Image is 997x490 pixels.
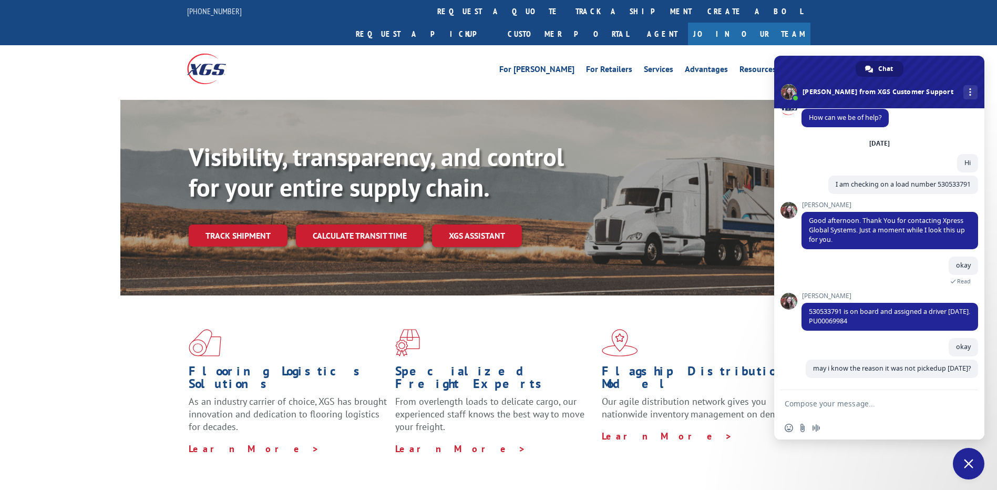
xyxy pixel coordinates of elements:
span: Good afternoon. Thank You for contacting Xpress Global Systems. Just a moment while I look this u... [809,216,965,244]
span: Hi [964,158,971,167]
a: Resources [739,65,776,77]
span: Audio message [812,424,820,432]
a: Track shipment [189,224,287,247]
a: XGS ASSISTANT [432,224,522,247]
span: Send a file [798,424,807,432]
p: From overlength loads to delicate cargo, our experienced staff knows the best way to move your fr... [395,395,594,442]
span: Chat [878,61,893,77]
span: Read [957,278,971,285]
h1: Flagship Distribution Model [602,365,800,395]
img: xgs-icon-flagship-distribution-model-red [602,329,638,356]
a: Join Our Team [688,23,810,45]
a: [PHONE_NUMBER] [187,6,242,16]
a: Request a pickup [348,23,500,45]
a: Agent [636,23,688,45]
b: Visibility, transparency, and control for your entire supply chain. [189,140,564,203]
a: Learn More > [395,443,526,455]
textarea: Compose your message... [785,399,951,409]
img: xgs-icon-focused-on-flooring-red [395,329,420,356]
span: Insert an emoji [785,424,793,432]
span: I am checking on a load number 530533791 [836,180,971,189]
span: 530533791 is on board and assigned a driver [DATE]. PU00069984 [809,307,970,325]
span: may i know the reason it was not pickedup [DATE]? [813,364,971,373]
div: Chat [856,61,903,77]
a: Customer Portal [500,23,636,45]
a: Advantages [685,65,728,77]
span: [PERSON_NAME] [801,292,978,300]
h1: Flooring Logistics Solutions [189,365,387,395]
span: Our agile distribution network gives you nationwide inventory management on demand. [602,395,795,420]
div: More channels [963,85,978,99]
span: okay [956,261,971,270]
span: How can we be of help? [809,113,881,122]
a: Learn More > [602,430,733,442]
a: Learn More > [189,443,320,455]
a: For Retailers [586,65,632,77]
span: okay [956,342,971,351]
a: Services [644,65,673,77]
h1: Specialized Freight Experts [395,365,594,395]
div: [DATE] [869,140,890,147]
span: [PERSON_NAME] [801,201,978,209]
span: As an industry carrier of choice, XGS has brought innovation and dedication to flooring logistics... [189,395,387,433]
a: Calculate transit time [296,224,424,247]
div: Close chat [953,448,984,479]
a: For [PERSON_NAME] [499,65,574,77]
img: xgs-icon-total-supply-chain-intelligence-red [189,329,221,356]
